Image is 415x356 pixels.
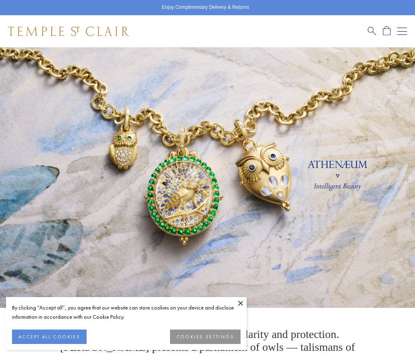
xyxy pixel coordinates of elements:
button: COOKIES SETTINGS [170,330,241,344]
img: Temple St. Clair [8,26,129,36]
a: Search [368,26,376,36]
div: By clicking “Accept all”, you agree that our website can store cookies on your device and disclos... [12,303,241,322]
p: Enjoy Complimentary Delivery & Returns [162,4,249,12]
button: Open navigation [397,26,407,36]
button: ACCEPT ALL COOKIES [12,330,87,344]
a: Open Shopping Bag [383,26,391,36]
